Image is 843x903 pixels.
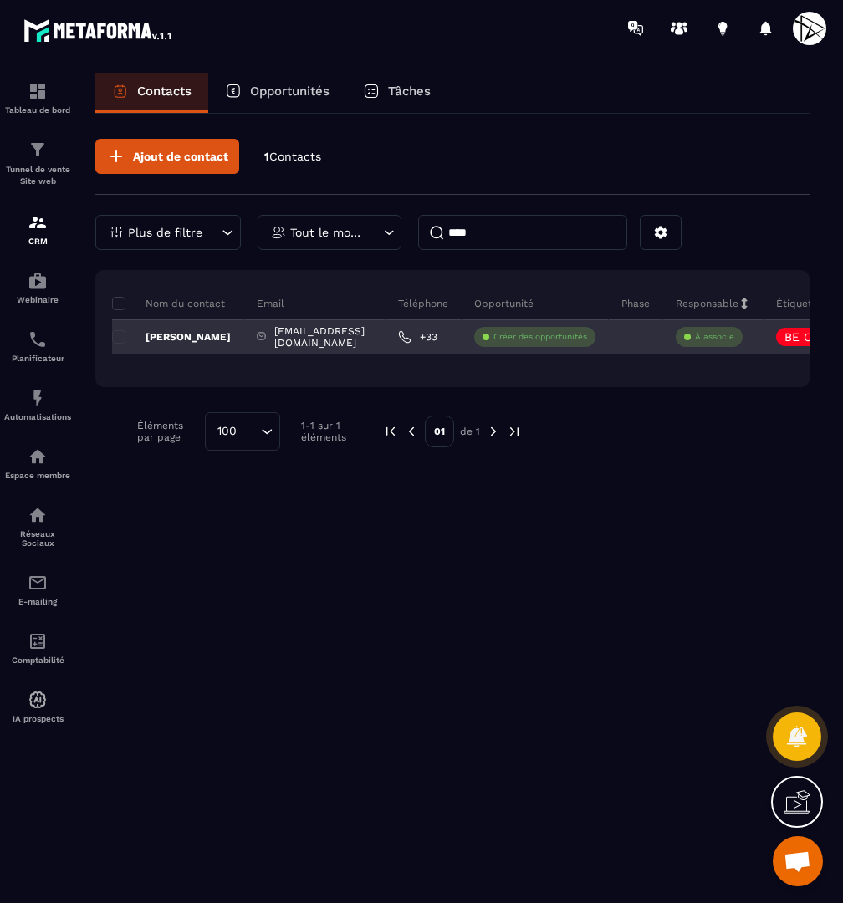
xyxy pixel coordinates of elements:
[137,420,197,443] p: Éléments par page
[4,295,71,304] p: Webinaire
[4,656,71,665] p: Comptabilité
[4,200,71,258] a: formationformationCRM
[4,354,71,363] p: Planificateur
[4,597,71,606] p: E-mailing
[128,227,202,238] p: Plus de filtre
[257,297,284,310] p: Email
[243,422,257,441] input: Search for option
[4,258,71,317] a: automationsautomationsWebinaire
[4,714,71,723] p: IA prospects
[4,105,71,115] p: Tableau de bord
[28,631,48,651] img: accountant
[773,836,823,886] div: Ouvrir le chat
[460,425,480,438] p: de 1
[388,84,431,99] p: Tâches
[4,412,71,421] p: Automatisations
[28,329,48,349] img: scheduler
[621,297,650,310] p: Phase
[28,690,48,710] img: automations
[346,73,447,113] a: Tâches
[137,84,192,99] p: Contacts
[398,297,448,310] p: Téléphone
[4,434,71,492] a: automationsautomationsEspace membre
[507,424,522,439] img: next
[4,471,71,480] p: Espace membre
[212,422,243,441] span: 100
[474,297,534,310] p: Opportunité
[4,560,71,619] a: emailemailE-mailing
[28,212,48,232] img: formation
[383,424,398,439] img: prev
[28,140,48,160] img: formation
[4,317,71,375] a: schedulerschedulerPlanificateur
[28,573,48,593] img: email
[4,375,71,434] a: automationsautomationsAutomatisations
[486,424,501,439] img: next
[133,148,228,165] span: Ajout de contact
[28,505,48,525] img: social-network
[676,297,738,310] p: Responsable
[205,412,280,451] div: Search for option
[695,331,734,343] p: À associe
[28,388,48,408] img: automations
[95,73,208,113] a: Contacts
[4,529,71,548] p: Réseaux Sociaux
[404,424,419,439] img: prev
[776,297,826,310] p: Étiquettes
[4,619,71,677] a: accountantaccountantComptabilité
[4,237,71,246] p: CRM
[493,331,587,343] p: Créer des opportunités
[28,446,48,467] img: automations
[301,420,358,443] p: 1-1 sur 1 éléments
[4,127,71,200] a: formationformationTunnel de vente Site web
[250,84,330,99] p: Opportunités
[28,271,48,291] img: automations
[290,227,365,238] p: Tout le monde
[4,492,71,560] a: social-networksocial-networkRéseaux Sociaux
[264,149,321,165] p: 1
[425,416,454,447] p: 01
[112,297,225,310] p: Nom du contact
[4,69,71,127] a: formationformationTableau de bord
[269,150,321,163] span: Contacts
[398,330,437,344] a: +33
[208,73,346,113] a: Opportunités
[4,164,71,187] p: Tunnel de vente Site web
[112,330,231,344] p: [PERSON_NAME]
[23,15,174,45] img: logo
[28,81,48,101] img: formation
[95,139,239,174] button: Ajout de contact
